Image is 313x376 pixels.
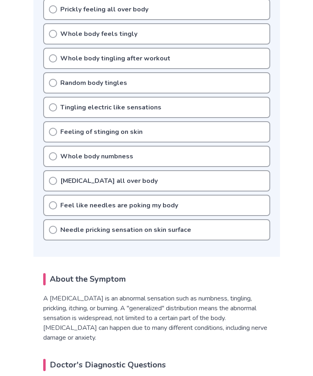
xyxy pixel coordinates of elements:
[60,29,137,39] p: Whole body feels tingly
[43,359,270,371] h2: Doctor's Diagnostic Questions
[60,200,178,210] p: Feel like needles are poking my body
[60,53,170,63] p: Whole body tingling after workout
[60,176,158,186] p: [MEDICAL_DATA] all over body
[43,273,270,285] h2: About the Symptom
[60,225,191,235] p: Needle pricking sensation on skin surface
[60,4,148,14] p: Prickly feeling all over body
[43,294,270,343] p: A [MEDICAL_DATA] is an abnormal sensation such as numbness, tingling, prickling, itching, or burn...
[60,78,127,88] p: Random body tingles
[60,151,133,161] p: Whole body numbness
[60,102,161,112] p: Tingling electric like sensations
[60,127,143,137] p: Feeling of stinging on skin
